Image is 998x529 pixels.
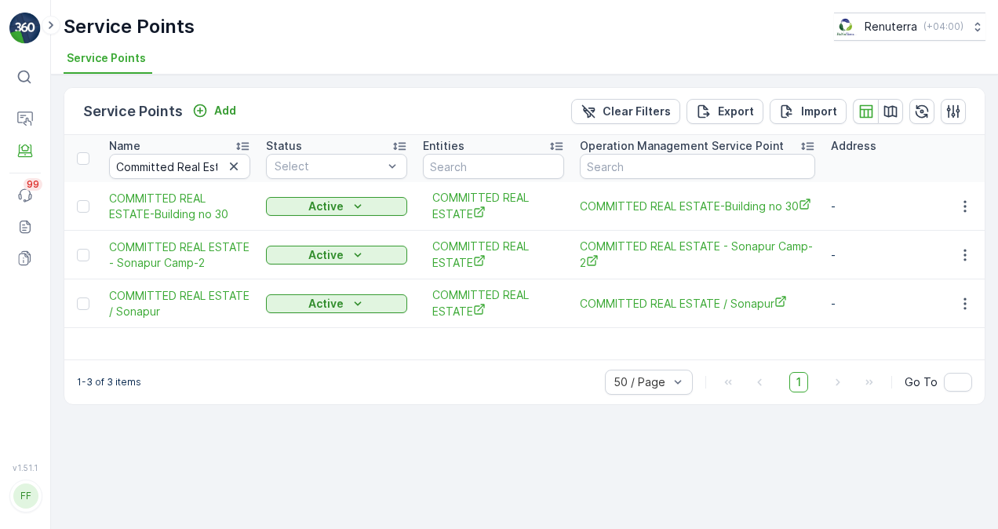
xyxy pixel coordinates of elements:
p: Name [109,138,140,154]
a: COMMITTED REAL ESTATE-Building no 30 [109,191,250,222]
input: Search [109,154,250,179]
button: Active [266,246,407,264]
a: COMMITTED REAL ESTATE - Sonapur Camp-2 [109,239,250,271]
div: FF [13,483,38,509]
p: ( +04:00 ) [923,20,963,33]
button: Import [770,99,847,124]
input: Search [580,154,815,179]
a: COMMITTED REAL ESTATE / Sonapur [109,288,250,319]
td: - [823,279,980,328]
td: - [823,231,980,279]
a: COMMITTED REAL ESTATE [432,239,555,271]
p: Active [308,296,344,312]
a: COMMITTED REAL ESTATE / Sonapur [580,295,815,312]
button: Export [687,99,763,124]
button: Renuterra(+04:00) [834,13,985,41]
div: Toggle Row Selected [77,249,89,261]
img: logo [9,13,41,44]
span: 1 [789,372,808,392]
p: 1-3 of 3 items [77,376,141,389]
input: Search [423,154,564,179]
p: Status [266,138,302,154]
p: Address [831,138,876,154]
p: Active [308,199,344,214]
p: Import [801,104,837,119]
button: FF [9,476,41,516]
button: Clear Filters [571,99,680,124]
a: COMMITTED REAL ESTATE-Building no 30 [580,198,815,214]
p: Export [718,104,754,119]
p: Renuterra [865,19,917,35]
p: Active [308,247,344,263]
p: Service Points [64,14,195,39]
td: - [823,182,980,231]
a: COMMITTED REAL ESTATE - Sonapur Camp-2 [580,239,815,271]
a: COMMITTED REAL ESTATE [432,190,555,222]
span: v 1.51.1 [9,463,41,472]
p: 99 [27,178,39,191]
span: Service Points [67,50,146,66]
p: Service Points [83,100,183,122]
div: Toggle Row Selected [77,297,89,310]
button: Active [266,197,407,216]
p: Operation Management Service Point [580,138,784,154]
div: Toggle Row Selected [77,200,89,213]
button: Active [266,294,407,313]
span: Go To [905,374,938,390]
img: Screenshot_2024-07-26_at_13.33.01.png [834,18,858,35]
a: 99 [9,180,41,211]
p: Clear Filters [603,104,671,119]
p: Entities [423,138,464,154]
a: COMMITTED REAL ESTATE [432,287,555,319]
p: Select [275,159,383,174]
button: Add [186,101,242,120]
p: Add [214,103,236,119]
